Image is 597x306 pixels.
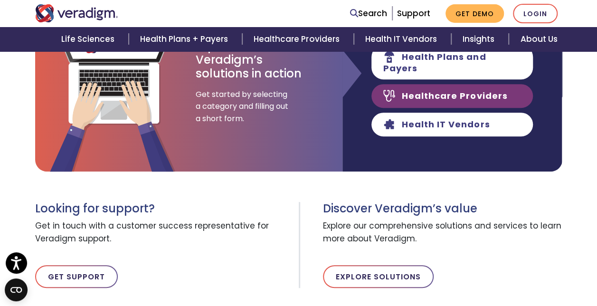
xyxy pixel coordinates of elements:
[196,39,303,80] h3: Experience Veradigm’s solutions in action
[509,27,569,51] a: About Us
[35,216,292,250] span: Get in touch with a customer success representative for Veradigm support.
[323,216,562,250] span: Explore our comprehensive solutions and services to learn more about Veradigm.
[397,8,430,19] a: Support
[445,4,504,23] a: Get Demo
[129,27,242,51] a: Health Plans + Payers
[350,7,387,20] a: Search
[35,4,118,22] img: Veradigm logo
[5,278,28,301] button: Open CMP widget
[35,202,292,216] h3: Looking for support?
[196,88,291,125] span: Get started by selecting a category and filling out a short form.
[242,27,353,51] a: Healthcare Providers
[323,202,562,216] h3: Discover Veradigm’s value
[354,27,451,51] a: Health IT Vendors
[451,27,509,51] a: Insights
[50,27,129,51] a: Life Sciences
[35,265,118,288] a: Get Support
[513,4,558,23] a: Login
[323,265,434,288] a: Explore Solutions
